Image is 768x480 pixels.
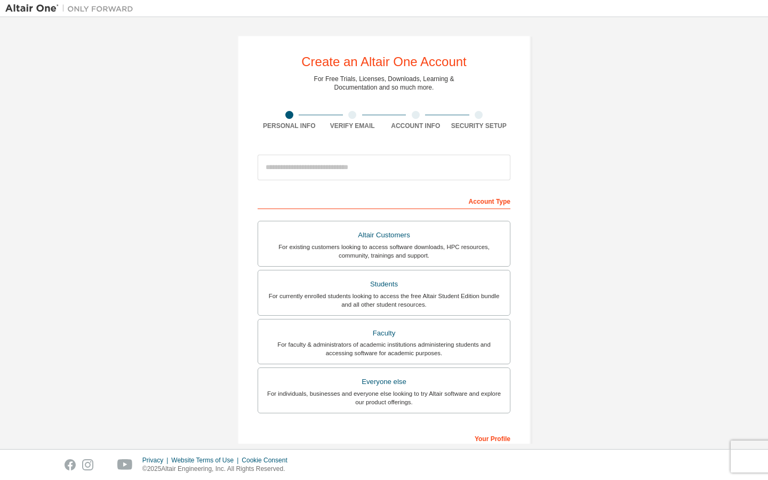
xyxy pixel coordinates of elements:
[447,122,511,130] div: Security Setup
[142,456,171,465] div: Privacy
[265,326,503,341] div: Faculty
[117,459,133,470] img: youtube.svg
[265,228,503,243] div: Altair Customers
[321,122,385,130] div: Verify Email
[265,374,503,389] div: Everyone else
[265,340,503,357] div: For faculty & administrators of academic institutions administering students and accessing softwa...
[242,456,293,465] div: Cookie Consent
[265,243,503,260] div: For existing customers looking to access software downloads, HPC resources, community, trainings ...
[384,122,447,130] div: Account Info
[171,456,242,465] div: Website Terms of Use
[82,459,93,470] img: instagram.svg
[142,465,294,474] p: © 2025 Altair Engineering, Inc. All Rights Reserved.
[265,277,503,292] div: Students
[5,3,139,14] img: Altair One
[301,55,467,68] div: Create an Altair One Account
[258,429,510,446] div: Your Profile
[258,122,321,130] div: Personal Info
[258,192,510,209] div: Account Type
[314,75,454,92] div: For Free Trials, Licenses, Downloads, Learning & Documentation and so much more.
[265,292,503,309] div: For currently enrolled students looking to access the free Altair Student Edition bundle and all ...
[265,389,503,406] div: For individuals, businesses and everyone else looking to try Altair software and explore our prod...
[65,459,76,470] img: facebook.svg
